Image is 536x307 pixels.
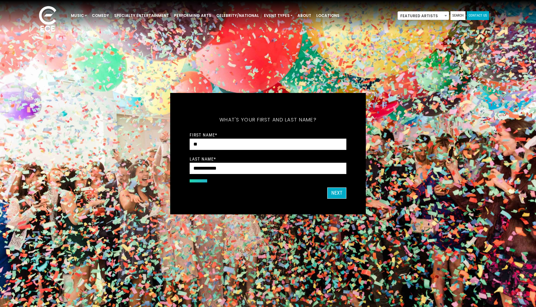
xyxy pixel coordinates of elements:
a: Locations [314,10,342,21]
span: Featured Artists [397,11,449,20]
button: NEXT [327,187,346,199]
img: ece_new_logo_whitev2-1.png [32,4,63,35]
a: Specialty Entertainment [112,10,171,21]
a: Search [450,11,465,20]
a: Comedy [89,10,112,21]
a: Contact Us [467,11,489,20]
a: Music [68,10,89,21]
a: Celebrity/National [214,10,261,21]
a: Event Types [261,10,295,21]
label: First Name [190,132,217,138]
a: About [295,10,314,21]
a: Performing Arts [171,10,214,21]
span: Featured Artists [398,12,449,20]
h5: What's your first and last name? [190,109,346,131]
label: Last Name [190,156,216,162]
